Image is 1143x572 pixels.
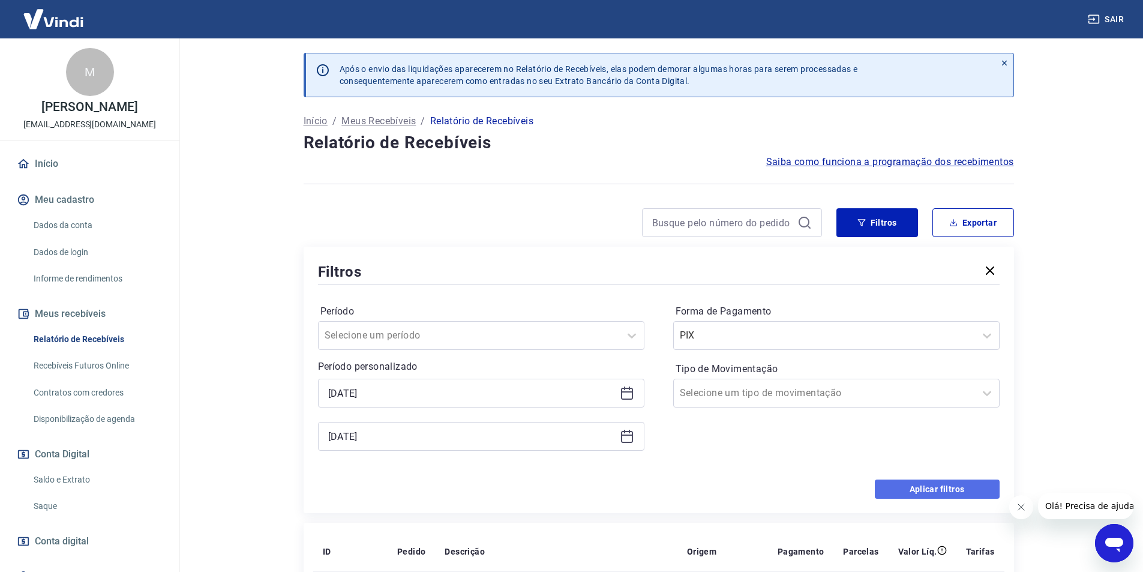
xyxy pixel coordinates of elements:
p: Após o envio das liquidações aparecerem no Relatório de Recebíveis, elas podem demorar algumas ho... [340,63,858,87]
p: / [421,114,425,128]
button: Meu cadastro [14,187,165,213]
p: Tarifas [966,546,995,558]
a: Recebíveis Futuros Online [29,354,165,378]
a: Contratos com credores [29,381,165,405]
button: Conta Digital [14,441,165,468]
a: Meus Recebíveis [341,114,416,128]
a: Relatório de Recebíveis [29,327,165,352]
p: Descrição [445,546,485,558]
p: Período personalizado [318,360,644,374]
a: Informe de rendimentos [29,266,165,291]
button: Aplicar filtros [875,480,1000,499]
a: Conta digital [14,528,165,555]
label: Período [320,304,642,319]
a: Dados da conta [29,213,165,238]
label: Tipo de Movimentação [676,362,997,376]
p: [PERSON_NAME] [41,101,137,113]
a: Início [14,151,165,177]
span: Conta digital [35,533,89,550]
h4: Relatório de Recebíveis [304,131,1014,155]
p: Parcelas [843,546,878,558]
p: Pagamento [778,546,824,558]
span: Olá! Precisa de ajuda? [7,8,101,18]
button: Meus recebíveis [14,301,165,327]
p: Pedido [397,546,425,558]
div: M [66,48,114,96]
a: Dados de login [29,240,165,265]
input: Data inicial [328,384,615,402]
p: ID [323,546,331,558]
p: [EMAIL_ADDRESS][DOMAIN_NAME] [23,118,156,131]
button: Exportar [932,208,1014,237]
button: Filtros [836,208,918,237]
p: Valor Líq. [898,546,937,558]
input: Busque pelo número do pedido [652,214,793,232]
iframe: Botão para abrir a janela de mensagens [1095,524,1133,562]
iframe: Mensagem da empresa [1038,493,1133,519]
p: / [332,114,337,128]
label: Forma de Pagamento [676,304,997,319]
img: Vindi [14,1,92,37]
h5: Filtros [318,262,362,281]
a: Início [304,114,328,128]
p: Origem [687,546,716,558]
input: Data final [328,427,615,445]
button: Sair [1085,8,1129,31]
a: Disponibilização de agenda [29,407,165,432]
a: Saiba como funciona a programação dos recebimentos [766,155,1014,169]
a: Saque [29,494,165,519]
a: Saldo e Extrato [29,468,165,492]
p: Relatório de Recebíveis [430,114,533,128]
iframe: Fechar mensagem [1009,495,1033,519]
